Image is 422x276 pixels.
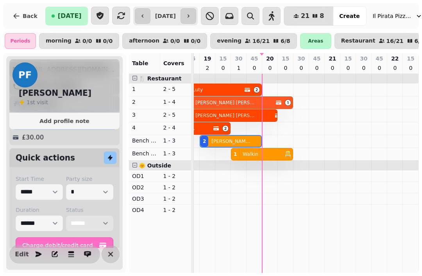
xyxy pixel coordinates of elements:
[341,38,376,44] p: Restaurant
[204,55,211,62] p: 19
[329,55,336,62] p: 21
[386,38,404,44] p: 16 / 21
[132,98,157,106] p: 2
[360,55,367,62] p: 30
[297,55,305,62] p: 30
[313,55,320,62] p: 45
[243,151,258,157] p: Walkin
[13,116,116,130] div: Cancellation Fee
[339,13,359,19] span: Create
[122,33,207,49] button: afternoon0/00/0
[39,33,119,49] button: morning0/00/0
[281,38,290,44] p: 6 / 8
[344,55,352,62] p: 15
[139,162,171,169] span: 🌞 Outside
[66,175,113,183] label: Party size
[284,7,333,25] button: 218
[17,251,27,257] span: Edit
[376,64,383,72] p: 0
[132,60,148,66] span: Table
[219,55,227,62] p: 15
[132,150,157,157] p: Bench Right
[211,138,251,144] p: [PERSON_NAME] [PERSON_NAME]
[236,64,242,72] p: 1
[203,138,206,144] div: 2
[132,111,157,119] p: 3
[333,7,366,25] button: Create
[132,85,157,93] p: 1
[46,38,72,44] p: morning
[300,33,331,49] div: Areas
[373,12,412,20] span: Il Pirata Pizzata
[18,70,32,80] span: PF
[234,151,237,157] div: 1
[22,242,97,248] span: Charge debit/credit card
[251,64,257,72] p: 0
[163,60,184,66] span: Covers
[163,111,188,119] p: 2 - 5
[163,137,188,144] p: 1 - 3
[19,118,110,124] span: Add profile note
[27,98,48,106] p: visit
[195,112,256,119] p: [PERSON_NAME] [PERSON_NAME]
[376,55,383,62] p: 45
[235,55,242,62] p: 30
[58,13,82,19] span: [DATE]
[320,13,324,19] span: 8
[163,98,188,106] p: 1 - 4
[298,64,304,72] p: 0
[163,124,188,132] p: 2 - 4
[132,124,157,132] p: 4
[129,38,159,44] p: afternoon
[19,87,91,98] h2: [PERSON_NAME]
[132,172,157,180] p: OD1
[132,195,157,203] p: OD3
[361,64,367,72] p: 0
[407,55,414,62] p: 15
[22,133,44,142] p: £30.00
[220,64,226,72] p: 0
[301,13,309,19] span: 21
[5,33,36,49] div: Periods
[314,64,320,72] p: 0
[345,64,351,72] p: 0
[170,38,180,44] p: 0 / 0
[163,183,188,191] p: 1 - 2
[45,7,88,25] button: [DATE]
[204,64,211,72] p: 2
[267,64,273,72] p: 0
[408,64,414,72] p: 0
[163,172,188,180] p: 1 - 2
[391,55,399,62] p: 22
[30,99,37,105] span: st
[252,38,270,44] p: 16 / 21
[392,64,398,72] p: 0
[13,116,116,126] button: Add profile note
[16,237,113,253] button: Charge debit/credit card
[82,38,92,44] p: 0 / 0
[163,85,188,93] p: 2 - 5
[266,55,274,62] p: 20
[27,99,30,105] span: 1
[132,137,157,144] p: Bench Left
[250,55,258,62] p: 45
[191,38,201,44] p: 0 / 0
[132,206,157,214] p: OD4
[217,38,241,44] p: evening
[6,7,44,25] button: Back
[66,206,113,214] label: Status
[16,206,63,214] label: Duration
[132,183,157,191] p: OD2
[14,246,30,262] button: Edit
[103,38,113,44] p: 0 / 0
[139,75,182,82] span: 🍴 Restaurant
[23,13,38,19] span: Back
[329,64,336,72] p: 0
[163,206,188,214] p: 1 - 2
[210,33,297,49] button: evening16/216/8
[195,100,256,106] p: [PERSON_NAME] [PERSON_NAME]
[282,55,289,62] p: 15
[16,152,75,163] h2: Quick actions
[163,150,188,157] p: 1 - 3
[16,175,63,183] label: Start Time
